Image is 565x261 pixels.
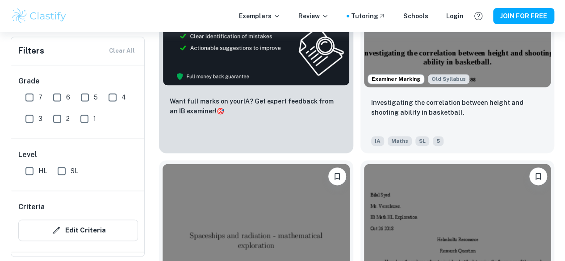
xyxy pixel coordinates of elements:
span: Old Syllabus [428,74,469,84]
a: Schools [403,11,428,21]
span: 3 [38,114,42,124]
p: Investigating the correlation between height and shooting ability in basketball. [371,98,544,117]
button: JOIN FOR FREE [493,8,554,24]
span: Maths [388,136,412,146]
span: 5 [94,92,98,102]
h6: Criteria [18,202,45,212]
span: SL [71,166,78,176]
span: IA [371,136,384,146]
h6: Level [18,149,138,160]
h6: Filters [18,45,44,57]
button: Please log in to bookmark exemplars [529,167,547,185]
span: HL [38,166,47,176]
a: Login [446,11,464,21]
a: Tutoring [351,11,385,21]
button: Help and Feedback [471,8,486,24]
span: Examiner Marking [368,75,424,83]
span: 4 [121,92,126,102]
span: 7 [38,92,42,102]
span: 5 [433,136,444,146]
button: Please log in to bookmark exemplars [328,167,346,185]
span: 1 [93,114,96,124]
p: Review [298,11,329,21]
img: Clastify logo [11,7,67,25]
div: Although this IA is written for the old math syllabus (last exam in November 2020), the current I... [428,74,469,84]
span: SL [415,136,429,146]
span: 6 [66,92,70,102]
p: Exemplars [239,11,280,21]
p: Want full marks on your IA ? Get expert feedback from an IB examiner! [170,96,343,116]
span: 2 [66,114,70,124]
button: Edit Criteria [18,220,138,241]
span: 🎯 [217,108,224,115]
h6: Grade [18,76,138,87]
